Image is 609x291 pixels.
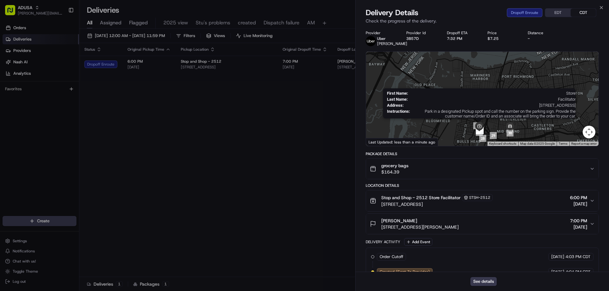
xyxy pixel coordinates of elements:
[470,277,497,286] button: See details
[406,103,575,108] span: [STREET_ADDRESS]
[366,36,376,46] img: profile_uber_ahold_partner.png
[381,201,493,207] span: [STREET_ADDRESS]
[377,36,386,41] span: Uber
[404,238,432,246] button: Add Event
[45,107,77,112] a: Powered byPylon
[6,92,11,98] div: 📗
[507,130,514,136] div: 30
[381,162,409,169] span: grocery bags
[520,142,555,145] span: Map data ©2025 Google
[489,142,516,146] button: Keyboard shortcuts
[566,269,591,275] span: 4:04 PM CDT
[13,92,49,98] span: Knowledge Base
[406,30,437,35] div: Provider Id
[387,91,408,96] span: First Name :
[551,269,564,275] span: [DATE]
[381,169,409,175] span: $164.39
[380,254,403,260] span: Order Cutoff
[54,92,59,98] div: 💻
[570,218,587,224] span: 7:00 PM
[366,239,400,244] div: Delivery Activity
[583,126,595,138] button: Map camera controls
[447,30,477,35] div: Dropoff ETA
[545,9,571,17] button: EDT
[366,18,599,24] p: Check the progress of the delivery.
[387,109,410,118] span: Instructions :
[559,142,567,145] a: Terms
[387,103,403,108] span: Address :
[381,218,417,224] span: [PERSON_NAME]
[108,62,115,70] button: Start new chat
[6,60,18,72] img: 1736555255976-a54dd68f-1ca7-489b-9aae-adbdc363a1c4
[412,109,575,118] span: Park in a designated Pickup spot and call the number on the parking sign. Provide the customer na...
[366,30,396,35] div: Provider
[488,30,518,35] div: Price
[366,190,599,211] button: Stop and Shop - 2512 Store FacilitatorSTSH-2512[STREET_ADDRESS]6:00 PM[DATE]
[380,269,430,275] span: Created (Sent To Provider)
[406,36,419,41] button: 3B57D
[22,60,104,67] div: Start new chat
[60,92,102,98] span: API Documentation
[479,135,486,142] div: 28
[570,224,587,230] span: [DATE]
[6,25,115,35] p: Welcome 👋
[366,159,599,179] button: grocery bags$164.39
[366,183,599,188] div: Location Details
[528,36,558,41] div: -
[377,41,407,46] span: [PERSON_NAME]
[63,107,77,112] span: Pylon
[381,194,461,201] span: Stop and Shop - 2512 Store Facilitator
[6,6,19,19] img: Nash
[469,195,490,200] span: STSH-2512
[366,8,418,18] span: Delivery Details
[368,138,389,146] img: Google
[366,151,599,156] div: Package Details
[366,214,599,234] button: [PERSON_NAME][STREET_ADDRESS][PERSON_NAME]7:00 PM[DATE]
[488,36,518,41] div: $7.25
[570,194,587,201] span: 6:00 PM
[551,254,564,260] span: [DATE]
[366,138,438,146] div: Last Updated: less than a minute ago
[368,138,389,146] a: Open this area in Google Maps (opens a new window)
[16,41,105,47] input: Clear
[4,89,51,101] a: 📗Knowledge Base
[410,97,575,102] span: Facilitator
[571,9,596,17] button: CDT
[51,89,104,101] a: 💻API Documentation
[528,30,558,35] div: Distance
[447,36,477,41] div: 7:32 PM
[387,97,408,102] span: Last Name :
[410,91,575,96] span: Store
[566,254,591,260] span: 4:03 PM CDT
[570,201,587,207] span: [DATE]
[571,142,597,145] a: Report a map error
[490,132,497,139] div: 29
[473,122,480,129] div: 1
[22,67,80,72] div: We're available if you need us!
[381,224,459,230] span: [STREET_ADDRESS][PERSON_NAME]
